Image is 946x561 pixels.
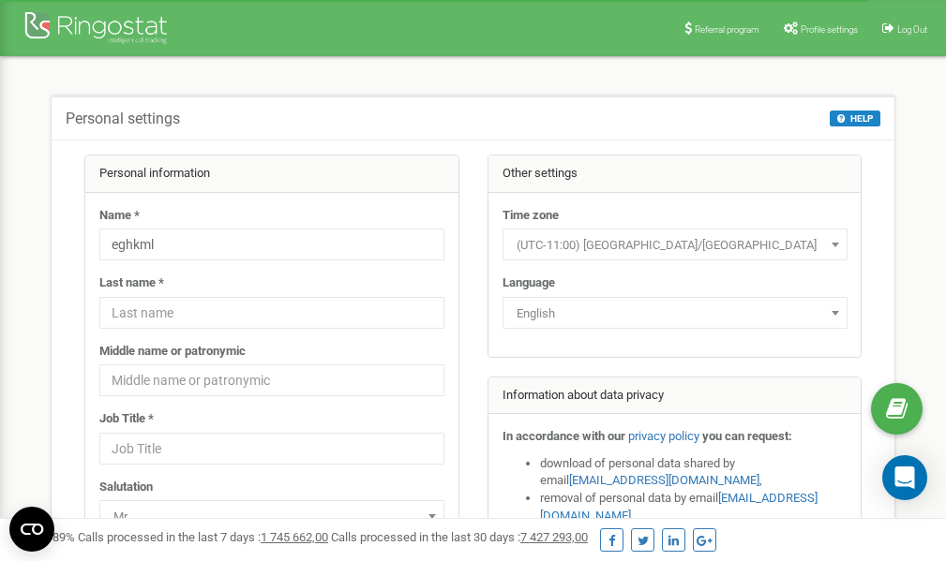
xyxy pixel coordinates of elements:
[569,473,759,487] a: [EMAIL_ADDRESS][DOMAIN_NAME]
[695,24,759,35] span: Referral program
[99,274,164,292] label: Last name *
[503,274,555,292] label: Language
[9,507,54,552] button: Open CMP widget
[99,479,153,496] label: Salutation
[106,504,438,530] span: Mr.
[503,297,848,329] span: English
[99,433,444,465] input: Job Title
[261,530,328,544] u: 1 745 662,00
[99,410,154,428] label: Job Title *
[99,343,246,361] label: Middle name or patronymic
[540,455,848,490] li: download of personal data shared by email ,
[331,530,588,544] span: Calls processed in the last 30 days :
[488,377,862,415] div: Information about data privacy
[503,207,559,225] label: Time zone
[99,364,444,396] input: Middle name or patronymic
[882,455,927,500] div: Open Intercom Messenger
[509,232,841,258] span: (UTC-11:00) Pacific/Midway
[99,207,140,225] label: Name *
[897,24,927,35] span: Log Out
[99,500,444,532] span: Mr.
[509,301,841,327] span: English
[628,429,699,443] a: privacy policy
[78,530,328,544] span: Calls processed in the last 7 days :
[830,111,880,126] button: HELP
[99,297,444,329] input: Last name
[99,229,444,260] input: Name
[66,111,180,127] h5: Personal settings
[540,490,848,524] li: removal of personal data by email ,
[702,429,792,443] strong: you can request:
[503,229,848,260] span: (UTC-11:00) Pacific/Midway
[801,24,858,35] span: Profile settings
[488,155,862,193] div: Other settings
[503,429,625,443] strong: In accordance with our
[520,530,588,544] u: 7 427 293,00
[85,155,458,193] div: Personal information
